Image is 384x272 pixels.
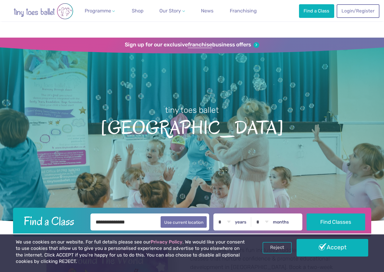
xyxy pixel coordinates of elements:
[82,5,117,17] a: Programme
[263,242,292,254] a: Reject
[337,4,379,18] a: Login/Register
[10,116,374,138] span: [GEOGRAPHIC_DATA]
[157,5,187,17] a: Our Story
[129,5,146,17] a: Shop
[188,42,212,48] strong: franchise
[227,5,259,17] a: Franchising
[159,8,181,14] span: Our Story
[16,239,245,265] p: We use cookies on our website. For full details please see our . We would like your consent to us...
[151,239,182,245] a: Privacy Policy
[201,8,213,14] span: News
[7,3,80,19] img: tiny toes ballet
[230,8,257,14] span: Franchising
[161,216,207,228] button: Use current location
[19,213,86,229] h2: Find a Class
[85,8,111,14] span: Programme
[235,220,246,225] label: years
[297,239,368,257] a: Accept
[299,4,334,18] a: Find a Class
[307,213,365,230] button: Find Classes
[165,105,219,115] small: tiny toes ballet
[125,42,259,48] a: Sign up for our exclusivefranchisebusiness offers
[132,8,144,14] span: Shop
[199,5,216,17] a: News
[273,220,289,225] label: months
